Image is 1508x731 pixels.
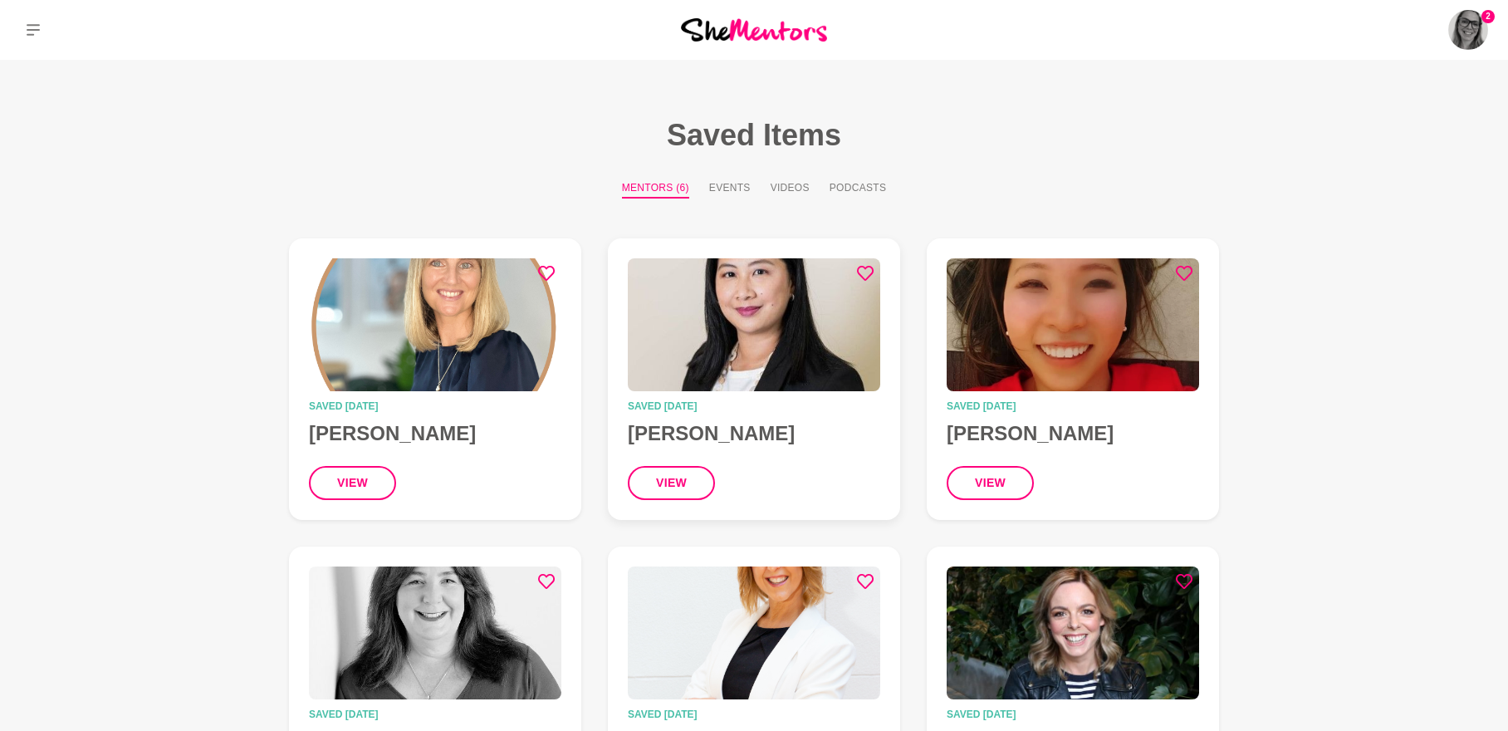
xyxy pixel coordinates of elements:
button: view [309,466,396,500]
time: Saved [DATE] [947,401,1199,411]
img: Emma McMillan [947,567,1199,699]
h4: [PERSON_NAME] [309,421,561,446]
img: Laura Thain [309,258,561,391]
button: Podcasts [830,180,886,199]
time: Saved [DATE] [309,709,561,719]
time: Saved [DATE] [309,401,561,411]
img: Jenni Harding [309,567,561,699]
time: Saved [DATE] [947,709,1199,719]
img: Charlie Clarke [1448,10,1488,50]
time: Saved [DATE] [628,709,880,719]
button: Mentors (6) [622,180,689,199]
a: Laura ThainSaved [DATE][PERSON_NAME]view [289,238,581,520]
button: Events [709,180,751,199]
h1: Saved Items [249,116,1259,154]
a: Carolina LatumaliemnaSaved [DATE][PERSON_NAME]view [608,238,900,520]
span: 2 [1481,10,1495,23]
h4: [PERSON_NAME] [947,421,1199,446]
img: She Mentors Logo [681,18,827,41]
time: Saved [DATE] [628,401,880,411]
button: view [947,466,1034,500]
img: Theresa Liew [947,258,1199,391]
img: Carolina Latumaliemna [628,258,880,391]
button: Videos [771,180,810,199]
button: view [628,466,715,500]
h4: [PERSON_NAME] [628,421,880,446]
a: Theresa LiewSaved [DATE][PERSON_NAME]view [927,238,1219,520]
a: Charlie Clarke2 [1448,10,1488,50]
img: Kat Millar [628,567,880,699]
